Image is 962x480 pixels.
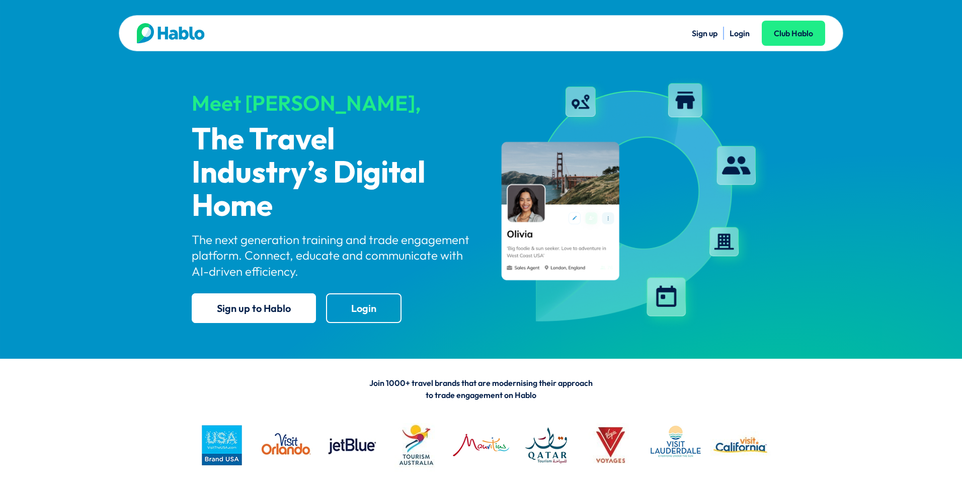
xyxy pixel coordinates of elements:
[730,28,750,38] a: Login
[451,415,511,475] img: MTPA
[137,23,205,43] img: Hablo logo main 2
[762,21,825,46] a: Club Hablo
[192,232,472,279] p: The next generation training and trade engagement platform. Connect, educate and communicate with...
[192,92,472,115] div: Meet [PERSON_NAME],
[192,415,252,475] img: busa
[192,124,472,223] p: The Travel Industry’s Digital Home
[386,415,446,475] img: Tourism Australia
[326,293,402,323] a: Login
[692,28,717,38] a: Sign up
[257,415,316,475] img: VO
[516,415,576,475] img: QATAR
[369,378,593,400] span: Join 1000+ travel brands that are modernising their approach to trade engagement on Hablo
[490,75,770,332] img: hablo-profile-image
[581,415,640,475] img: VV logo
[322,415,381,475] img: jetblue
[192,293,316,323] a: Sign up to Hablo
[646,415,705,475] img: LAUDERDALE
[710,415,770,475] img: vc logo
